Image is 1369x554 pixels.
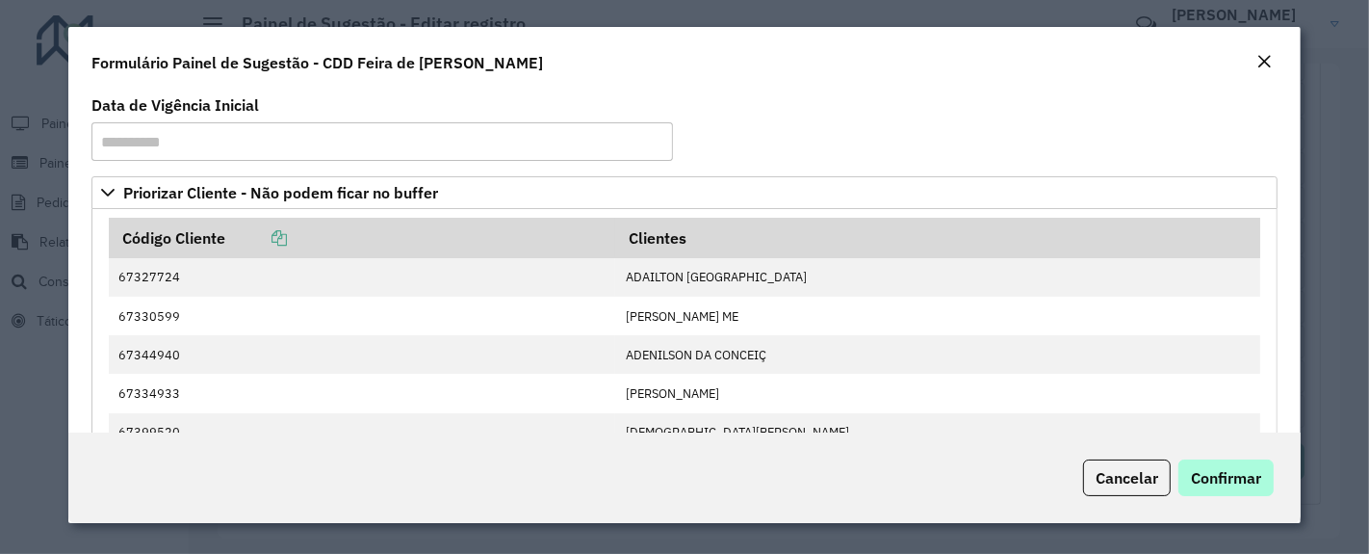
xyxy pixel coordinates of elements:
span: Priorizar Cliente - Não podem ficar no buffer [123,185,438,200]
button: Close [1251,50,1278,75]
td: ADAILTON [GEOGRAPHIC_DATA] [615,258,1260,297]
td: 67327724 [109,258,616,297]
em: Fechar [1256,54,1272,69]
td: 67399520 [109,413,616,452]
td: [PERSON_NAME] [615,374,1260,412]
a: Copiar [225,228,287,248]
a: Priorizar Cliente - Não podem ficar no buffer [91,176,1278,209]
td: [PERSON_NAME] ME [615,297,1260,335]
span: Cancelar [1096,468,1158,488]
button: Confirmar [1178,460,1274,496]
th: Código Cliente [109,218,616,258]
span: Confirmar [1191,468,1261,488]
td: 67334933 [109,374,616,412]
th: Clientes [615,218,1260,258]
td: ADENILSON DA CONCEIÇ [615,335,1260,374]
td: [DEMOGRAPHIC_DATA][PERSON_NAME] [615,413,1260,452]
h4: Formulário Painel de Sugestão - CDD Feira de [PERSON_NAME] [91,51,543,74]
td: 67330599 [109,297,616,335]
td: 67344940 [109,335,616,374]
label: Data de Vigência Inicial [91,93,259,117]
button: Cancelar [1083,460,1171,496]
